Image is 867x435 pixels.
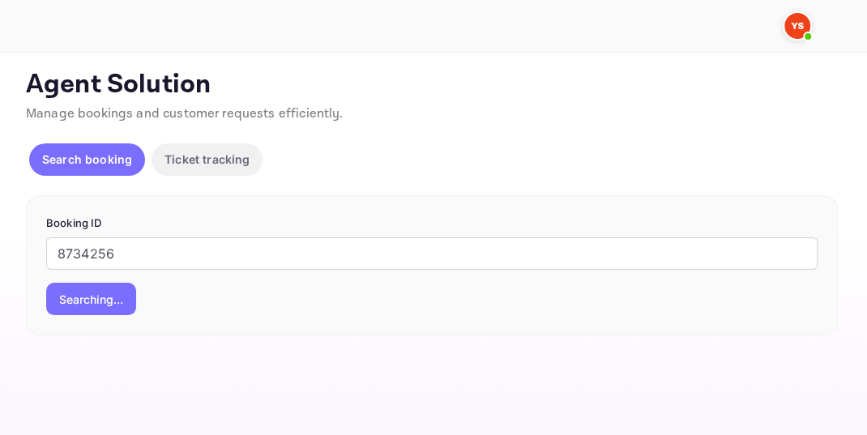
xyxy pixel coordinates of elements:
[26,105,344,122] span: Manage bookings and customer requests efficiently.
[46,283,136,315] button: Searching...
[42,151,132,168] p: Search booking
[784,13,810,39] img: Yandex Support
[26,69,838,101] p: Agent Solution
[164,151,250,168] p: Ticket tracking
[46,237,818,270] input: Enter Booking ID (e.g., 63782194)
[46,215,818,232] p: Booking ID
